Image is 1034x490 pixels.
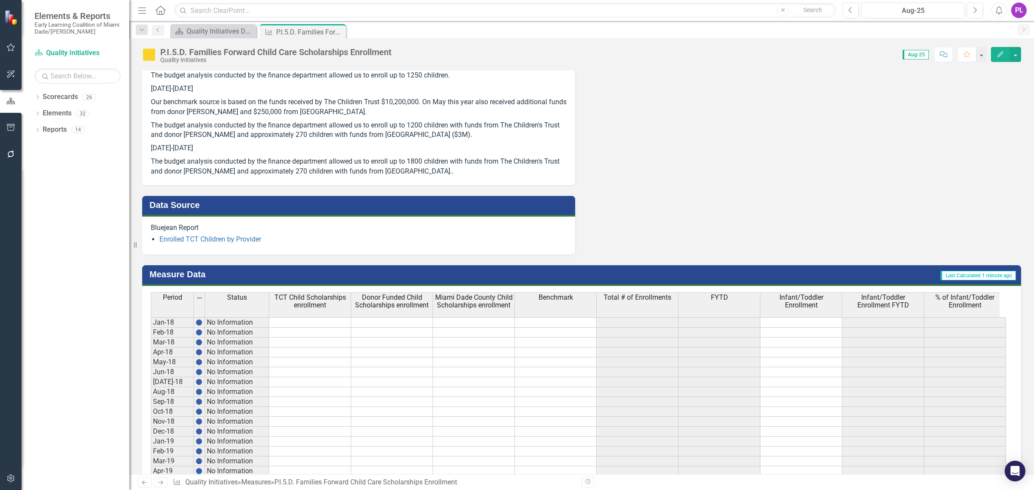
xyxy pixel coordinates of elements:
[196,319,202,326] img: BgCOk07PiH71IgAAAABJRU5ErkJggg==
[151,223,567,233] p: Bluejean Report
[151,397,194,407] td: Sep-18
[196,428,202,435] img: BgCOk07PiH71IgAAAABJRU5ErkJggg==
[205,417,269,427] td: No Information
[196,339,202,346] img: BgCOk07PiH71IgAAAABJRU5ErkJggg==
[43,92,78,102] a: Scorecards
[271,294,349,309] span: TCT Child Scholarships enrollment
[151,328,194,338] td: Feb-18
[205,328,269,338] td: No Information
[762,294,840,309] span: Infant/Toddler Enrollment
[173,478,575,487] div: » »
[205,456,269,466] td: No Information
[151,142,567,155] p: [DATE]-[DATE]
[274,478,457,486] div: P.I.5.D. Families Forward Child Care Scholarships Enrollment
[196,388,202,395] img: BgCOk07PiH71IgAAAABJRU5ErkJggg==
[196,448,202,455] img: BgCOk07PiH71IgAAAABJRU5ErkJggg==
[1005,461,1025,481] div: Open Intercom Messenger
[196,468,202,474] img: BgCOk07PiH71IgAAAABJRU5ErkJggg==
[3,9,20,25] img: ClearPoint Strategy
[196,438,202,445] img: BgCOk07PiH71IgAAAABJRU5ErkJggg==
[43,125,67,135] a: Reports
[205,317,269,328] td: No Information
[151,427,194,437] td: Dec-18
[196,458,202,465] img: BgCOk07PiH71IgAAAABJRU5ErkJggg==
[34,48,121,58] a: Quality Initiatives
[861,3,965,18] button: Aug-25
[185,478,238,486] a: Quality Initiatives
[151,69,567,82] p: The budget analysis conducted by the finance department allowed us to enroll up to 1250 children.
[196,349,202,356] img: BgCOk07PiH71IgAAAABJRU5ErkJggg==
[151,387,194,397] td: Aug-18
[205,427,269,437] td: No Information
[903,50,929,59] span: Aug-25
[149,270,517,279] h3: Measure Data
[539,294,573,301] span: Benchmark
[196,369,202,375] img: BgCOk07PiH71IgAAAABJRU5ErkJggg==
[71,126,85,133] div: 14
[172,26,254,37] a: Quality Initiatives Dashboards
[196,378,202,385] img: BgCOk07PiH71IgAAAABJRU5ErkJggg==
[205,387,269,397] td: No Information
[163,294,182,301] span: Period
[151,82,567,96] p: [DATE]-[DATE]
[196,329,202,336] img: BgCOk07PiH71IgAAAABJRU5ErkJggg==
[151,447,194,456] td: Feb-19
[34,11,121,21] span: Elements & Reports
[151,119,567,142] p: The budget analysis conducted by the finance department allowed us to enroll up to 1200 children ...
[1011,3,1027,18] button: PL
[151,437,194,447] td: Jan-19
[151,367,194,377] td: Jun-18
[34,21,121,35] small: Early Learning Coalition of Miami Dade/[PERSON_NAME]
[76,110,90,117] div: 32
[844,294,922,309] span: Infant/Toddler Enrollment FYTD
[205,407,269,417] td: No Information
[205,466,269,476] td: No Information
[941,271,1016,280] span: Last Calculated 1 minute ago
[227,294,247,301] span: Status
[791,4,834,16] button: Search
[196,359,202,366] img: BgCOk07PiH71IgAAAABJRU5ErkJggg==
[926,294,1004,309] span: % of Infant/Toddler Enrollment
[196,295,203,301] img: 8DAGhfEEPCf229AAAAAElFTkSuQmCC
[205,447,269,456] td: No Information
[205,437,269,447] td: No Information
[151,357,194,367] td: May-18
[353,294,431,309] span: Donor Funded Child Scholarships enrollment
[804,6,822,13] span: Search
[196,408,202,415] img: BgCOk07PiH71IgAAAABJRU5ErkJggg==
[196,398,202,405] img: BgCOk07PiH71IgAAAABJRU5ErkJggg==
[187,26,254,37] div: Quality Initiatives Dashboards
[151,338,194,347] td: Mar-18
[149,200,571,210] h3: Data Source
[205,347,269,357] td: No Information
[205,367,269,377] td: No Information
[151,466,194,476] td: Apr-19
[151,96,567,119] p: Our benchmark source is based on the funds received by The Children Trust $10,200,000. On May thi...
[604,294,671,301] span: Total # of Enrollments
[205,357,269,367] td: No Information
[160,57,392,63] div: Quality Initiatives
[151,377,194,387] td: [DATE]-18
[43,109,72,118] a: Elements
[196,418,202,425] img: BgCOk07PiH71IgAAAABJRU5ErkJggg==
[435,294,513,309] span: Miami Dade County Child Scholarships enrollment
[151,155,567,177] p: The budget analysis conducted by the finance department allowed us to enroll up to 1800 children ...
[205,338,269,347] td: No Information
[205,397,269,407] td: No Information
[205,377,269,387] td: No Information
[151,417,194,427] td: Nov-18
[82,93,96,101] div: 26
[174,3,836,18] input: Search ClearPoint...
[142,48,156,62] img: Caution
[276,27,344,37] div: P.I.5.D. Families Forward Child Care Scholarships Enrollment
[160,47,392,57] div: P.I.5.D. Families Forward Child Care Scholarships Enrollment
[151,347,194,357] td: Apr-18
[241,478,271,486] a: Measures
[34,68,121,84] input: Search Below...
[159,235,261,243] a: Enrolled TCT Children by Provider
[151,456,194,466] td: Mar-19
[151,407,194,417] td: Oct-18
[151,317,194,328] td: Jan-18
[711,294,728,301] span: FYTD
